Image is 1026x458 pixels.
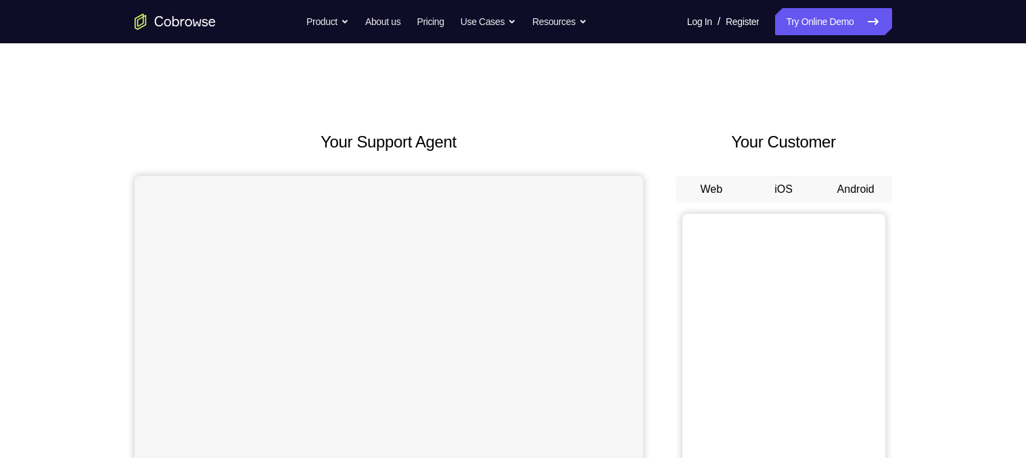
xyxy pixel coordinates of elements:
[676,176,748,203] button: Web
[135,130,643,154] h2: Your Support Agent
[718,14,720,30] span: /
[135,14,216,30] a: Go to the home page
[687,8,712,35] a: Log In
[365,8,400,35] a: About us
[676,130,892,154] h2: Your Customer
[461,8,516,35] button: Use Cases
[417,8,444,35] a: Pricing
[532,8,587,35] button: Resources
[306,8,349,35] button: Product
[747,176,820,203] button: iOS
[820,176,892,203] button: Android
[775,8,891,35] a: Try Online Demo
[726,8,759,35] a: Register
